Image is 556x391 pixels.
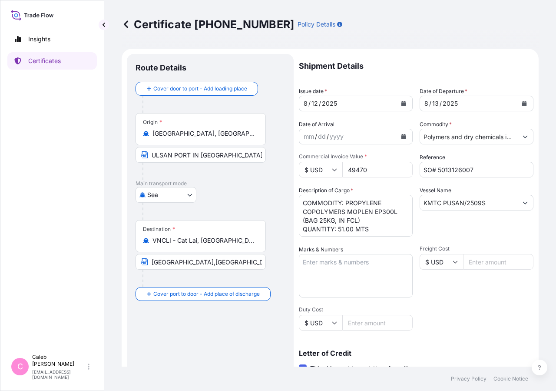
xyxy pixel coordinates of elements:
label: Reference [420,153,445,162]
span: Date of Departure [420,87,467,96]
span: Cover port to door - Add place of discharge [153,290,260,298]
div: year, [321,98,338,109]
div: Origin [143,119,162,126]
span: Duty Cost [299,306,413,313]
span: Freight Cost [420,245,533,252]
button: Calendar [397,130,410,144]
span: Issue date [299,87,327,96]
button: Show suggestions [517,129,533,144]
input: Origin [152,129,255,138]
div: / [319,98,321,109]
div: day, [317,131,327,142]
p: Letter of Credit [299,350,533,357]
a: Privacy Policy [451,375,486,382]
button: Select transport [136,187,196,203]
span: Date of Arrival [299,120,334,129]
input: Type to search vessel name or IMO [420,195,517,211]
label: Marks & Numbers [299,245,343,254]
button: Calendar [397,97,410,110]
span: Sea [147,190,158,199]
input: Enter amount [342,162,413,177]
p: Insights [28,35,50,43]
button: Show suggestions [517,195,533,211]
p: [EMAIL_ADDRESS][DOMAIN_NAME] [32,369,86,380]
p: Shipment Details [299,54,533,78]
input: Text to appear on certificate [136,254,266,270]
a: Certificates [7,52,97,70]
input: Text to appear on certificate [136,147,266,163]
div: / [429,98,431,109]
div: year, [442,98,459,109]
p: Caleb [PERSON_NAME] [32,354,86,368]
textarea: COMMODITY: PROPYLENE COPOLYMERS MOPLEN EP300L (BAG 25KG, IN FCL) QUANTITY: 51.00 MTS [299,195,413,237]
input: Enter amount [463,254,533,270]
div: year, [329,131,344,142]
span: Cover door to port - Add loading place [153,84,247,93]
p: Main transport mode [136,180,285,187]
div: month, [424,98,429,109]
label: Description of Cargo [299,186,353,195]
div: day, [431,98,440,109]
div: day, [311,98,319,109]
a: Cookie Notice [493,375,528,382]
label: Vessel Name [420,186,451,195]
div: / [308,98,311,109]
button: Calendar [517,97,531,110]
button: Cover port to door - Add place of discharge [136,287,271,301]
p: Certificate [PHONE_NUMBER] [122,17,294,31]
p: Certificates [28,57,61,65]
input: Type to search commodity [420,129,517,144]
input: Enter booking reference [420,162,533,177]
p: Policy Details [298,20,335,29]
div: month, [303,98,308,109]
div: / [315,131,317,142]
input: Destination [152,236,255,245]
span: This shipment has a letter of credit [310,364,409,373]
p: Route Details [136,63,186,73]
span: C [17,362,23,371]
span: Commercial Invoice Value [299,153,413,160]
div: month, [303,131,315,142]
label: Commodity [420,120,452,129]
input: Enter amount [342,315,413,331]
a: Insights [7,30,97,48]
div: / [440,98,442,109]
button: Cover door to port - Add loading place [136,82,258,96]
div: / [327,131,329,142]
div: Destination [143,226,175,233]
